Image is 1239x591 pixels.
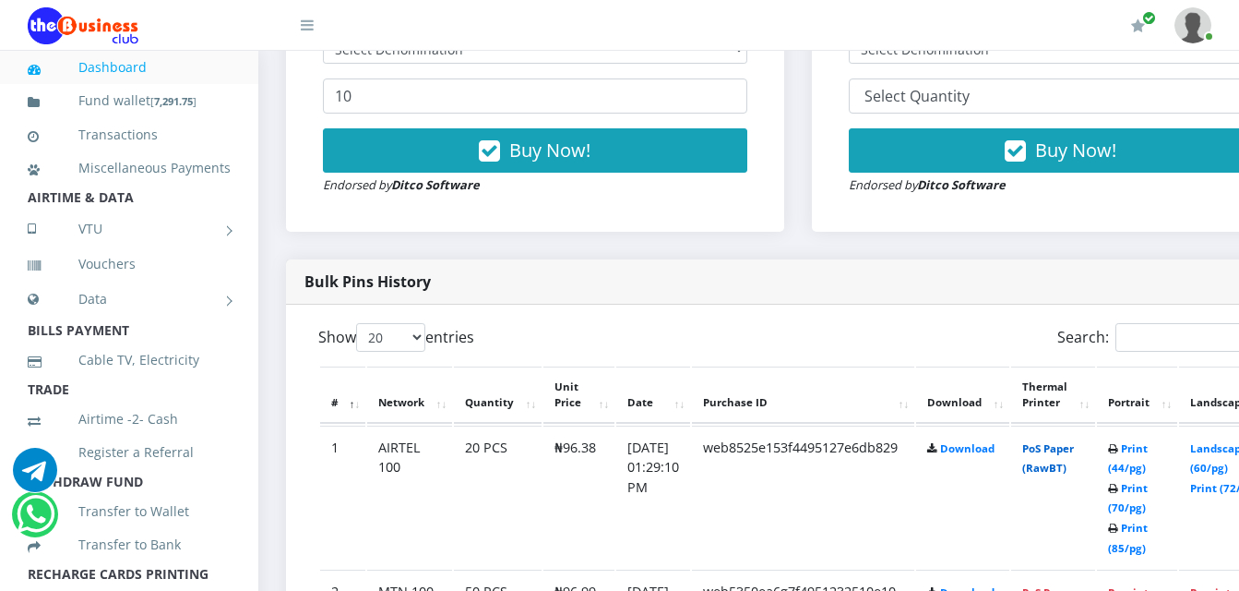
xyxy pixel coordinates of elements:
[28,276,231,322] a: Data
[454,367,542,424] th: Quantity: activate to sort column ascending
[1011,367,1095,424] th: Thermal Printer: activate to sort column ascending
[849,176,1006,193] small: Endorsed by
[320,426,365,569] td: 1
[28,524,231,566] a: Transfer to Bank
[28,243,231,285] a: Vouchers
[1022,441,1074,476] a: PoS Paper (RawBT)
[28,431,231,474] a: Register a Referral
[1174,7,1211,43] img: User
[1035,138,1116,163] span: Buy Now!
[509,138,590,163] span: Buy Now!
[28,490,231,533] a: Transfer to Wallet
[1142,11,1156,25] span: Renew/Upgrade Subscription
[1108,521,1148,555] a: Print (85/pg)
[917,176,1006,193] strong: Ditco Software
[1108,481,1148,515] a: Print (70/pg)
[28,147,231,189] a: Miscellaneous Payments
[28,79,231,123] a: Fund wallet[7,291.75]
[28,206,231,252] a: VTU
[28,398,231,440] a: Airtime -2- Cash
[367,426,452,569] td: AIRTEL 100
[616,367,690,424] th: Date: activate to sort column ascending
[154,94,193,108] b: 7,291.75
[543,426,614,569] td: ₦96.38
[454,426,542,569] td: 20 PCS
[367,367,452,424] th: Network: activate to sort column ascending
[1097,367,1177,424] th: Portrait: activate to sort column ascending
[13,462,57,492] a: Chat for support
[28,7,138,44] img: Logo
[940,441,995,455] a: Download
[17,506,54,537] a: Chat for support
[320,367,365,424] th: #: activate to sort column descending
[692,367,914,424] th: Purchase ID: activate to sort column ascending
[318,323,474,352] label: Show entries
[323,176,480,193] small: Endorsed by
[616,426,690,569] td: [DATE] 01:29:10 PM
[1131,18,1145,33] i: Renew/Upgrade Subscription
[1108,441,1148,476] a: Print (44/pg)
[391,176,480,193] strong: Ditco Software
[356,323,425,352] select: Showentries
[692,426,914,569] td: web8525e153f4495127e6db829
[28,46,231,89] a: Dashboard
[323,78,747,114] input: Enter Quantity
[28,339,231,381] a: Cable TV, Electricity
[916,367,1009,424] th: Download: activate to sort column ascending
[28,114,231,156] a: Transactions
[150,94,197,108] small: [ ]
[323,128,747,173] button: Buy Now!
[543,367,614,424] th: Unit Price: activate to sort column ascending
[304,271,431,292] strong: Bulk Pins History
